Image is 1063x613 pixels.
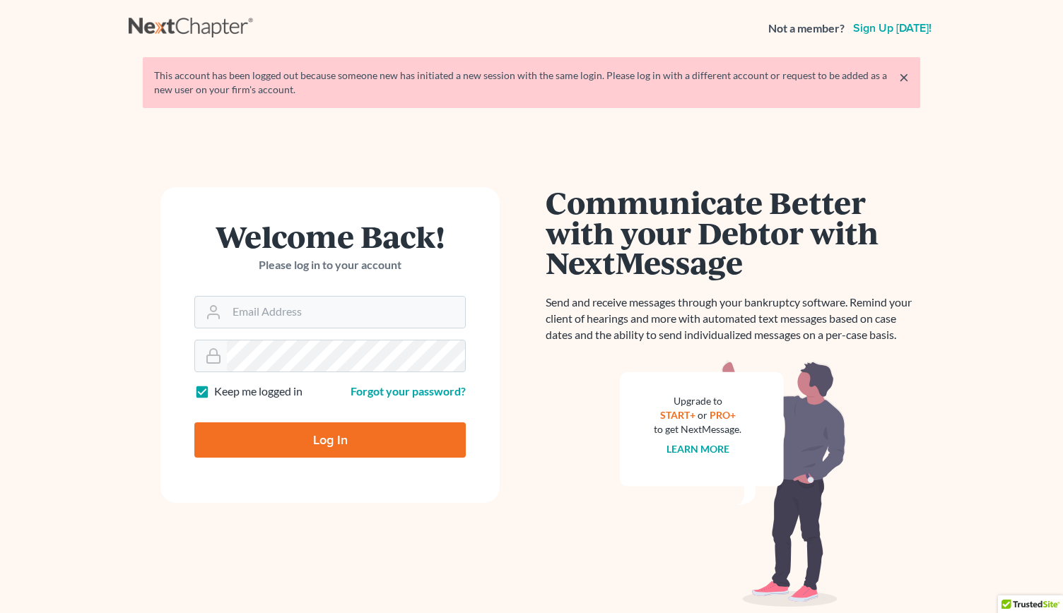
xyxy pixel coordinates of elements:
[850,23,934,34] a: Sign up [DATE]!
[154,69,909,97] div: This account has been logged out because someone new has initiated a new session with the same lo...
[351,384,466,398] a: Forgot your password?
[227,297,465,328] input: Email Address
[620,360,846,607] img: nextmessage_bg-59042aed3d76b12b5cd301f8e5b87938c9018125f34e5fa2b7a6b67550977c72.svg
[546,187,920,278] h1: Communicate Better with your Debtor with NextMessage
[698,409,707,421] span: or
[194,257,466,273] p: Please log in to your account
[710,409,736,421] a: PRO+
[666,443,729,455] a: Learn more
[654,394,741,408] div: Upgrade to
[899,69,909,85] a: ×
[214,383,303,400] label: Keep me logged in
[660,409,695,421] a: START+
[194,221,466,251] h1: Welcome Back!
[546,294,920,343] p: Send and receive messages through your bankruptcy software. Remind your client of hearings and mo...
[194,422,466,458] input: Log In
[768,20,845,37] strong: Not a member?
[654,422,741,436] div: to get NextMessage.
